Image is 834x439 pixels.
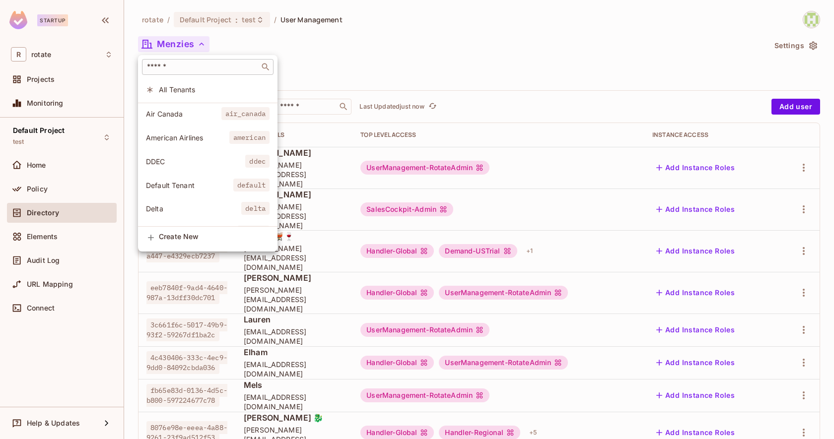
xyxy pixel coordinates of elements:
span: Create New [159,233,270,241]
div: Show only users with a role in this tenant: Default Tenant [138,175,278,196]
span: Default Tenant [146,181,233,190]
span: default [233,179,270,191]
span: american [229,131,270,144]
div: Show only users with a role in this tenant: Air Canada [138,103,278,125]
span: DDEC [146,157,245,166]
div: Show only users with a role in this tenant: Etihad [138,222,278,243]
div: Show only users with a role in this tenant: Delta [138,198,278,219]
span: American Airlines [146,133,229,142]
span: All Tenants [159,85,270,94]
span: air_canada [221,107,270,120]
div: Show only users with a role in this tenant: DDEC [138,151,278,172]
span: etihad [237,226,270,239]
span: Air Canada [146,109,221,119]
span: Delta [146,204,241,213]
div: Show only users with a role in this tenant: American Airlines [138,127,278,148]
span: delta [241,202,270,215]
span: ddec [245,155,270,168]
